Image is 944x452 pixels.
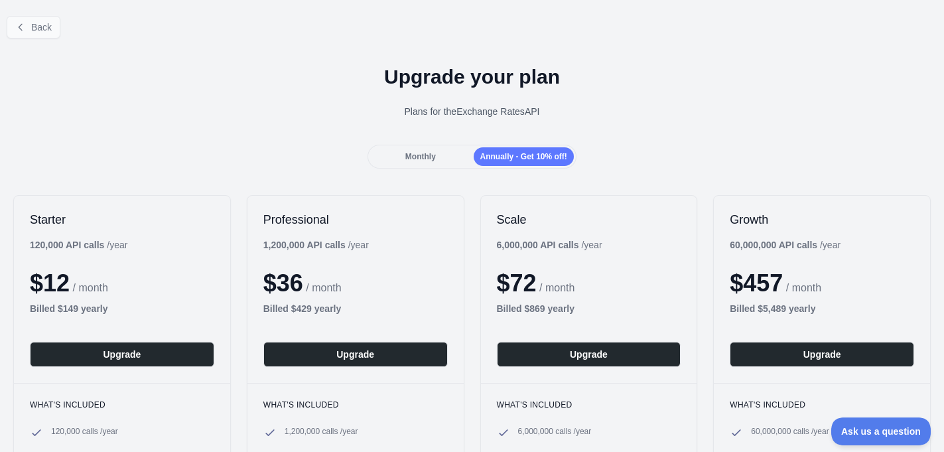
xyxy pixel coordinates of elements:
[730,212,914,228] h2: Growth
[730,269,783,297] span: $ 457
[263,240,346,250] b: 1,200,000 API calls
[497,238,602,252] div: / year
[730,240,817,250] b: 60,000,000 API calls
[730,238,841,252] div: / year
[497,269,537,297] span: $ 72
[263,212,448,228] h2: Professional
[497,240,579,250] b: 6,000,000 API calls
[263,238,369,252] div: / year
[831,417,931,445] iframe: Toggle Customer Support
[497,212,681,228] h2: Scale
